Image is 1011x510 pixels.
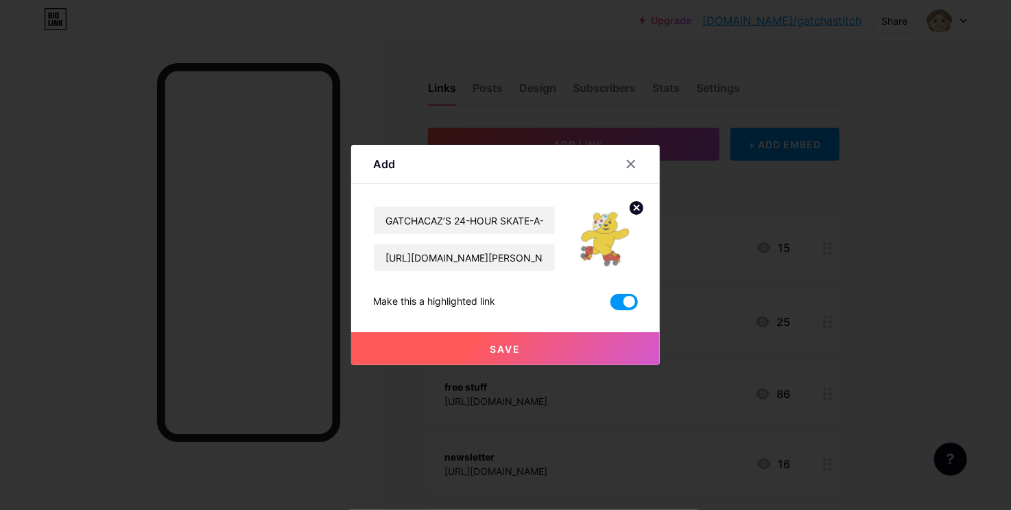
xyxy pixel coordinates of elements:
[373,294,495,310] div: Make this a highlighted link
[374,244,555,271] input: URL
[373,156,395,172] div: Add
[490,343,521,355] span: Save
[572,206,638,272] img: link_thumbnail
[374,207,555,234] input: Title
[351,332,660,365] button: Save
